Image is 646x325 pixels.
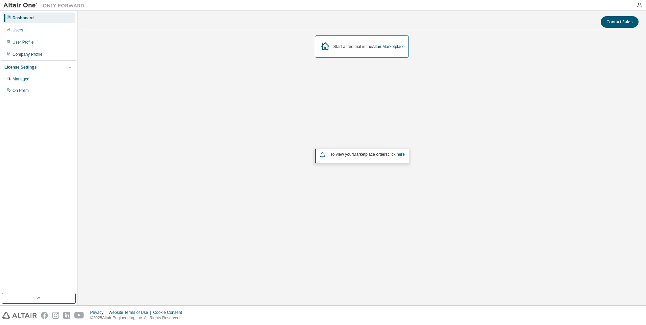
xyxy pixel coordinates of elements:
[63,312,70,319] img: linkedin.svg
[330,152,405,157] span: To view your click
[13,52,43,57] div: Company Profile
[353,152,388,157] em: Marketplace orders
[372,44,404,49] a: Altair Marketplace
[333,44,405,49] div: Start a free trial in the
[90,315,186,321] p: © 2025 Altair Engineering, Inc. All Rights Reserved.
[153,310,186,315] div: Cookie Consent
[13,88,29,93] div: On Prem
[52,312,59,319] img: instagram.svg
[397,152,405,157] a: here
[13,15,34,21] div: Dashboard
[13,76,29,82] div: Managed
[13,27,23,33] div: Users
[2,312,37,319] img: altair_logo.svg
[74,312,84,319] img: youtube.svg
[601,16,639,28] button: Contact Sales
[13,40,34,45] div: User Profile
[108,310,153,315] div: Website Terms of Use
[4,65,36,70] div: License Settings
[41,312,48,319] img: facebook.svg
[3,2,88,9] img: Altair One
[90,310,108,315] div: Privacy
